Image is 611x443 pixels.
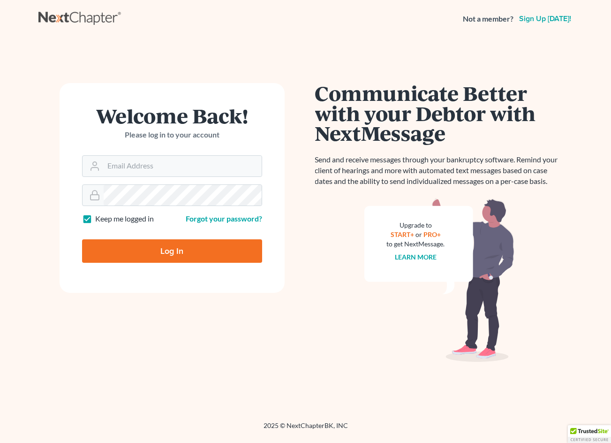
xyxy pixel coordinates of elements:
[415,230,422,238] span: or
[82,106,262,126] h1: Welcome Back!
[387,239,445,249] div: to get NextMessage.
[517,15,573,23] a: Sign up [DATE]!
[364,198,514,362] img: nextmessage_bg-59042aed3d76b12b5cd301f8e5b87938c9018125f34e5fa2b7a6b67550977c72.svg
[82,239,262,263] input: Log In
[395,253,437,261] a: Learn more
[38,421,573,438] div: 2025 © NextChapterBK, INC
[315,83,564,143] h1: Communicate Better with your Debtor with NextMessage
[568,425,611,443] div: TrustedSite Certified
[463,14,513,24] strong: Not a member?
[387,221,445,230] div: Upgrade to
[82,130,262,140] p: Please log in to your account
[186,214,262,223] a: Forgot your password?
[315,154,564,187] p: Send and receive messages through your bankruptcy software. Remind your client of hearings and mo...
[95,214,154,224] label: Keep me logged in
[104,156,262,176] input: Email Address
[423,230,441,238] a: PRO+
[391,230,414,238] a: START+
